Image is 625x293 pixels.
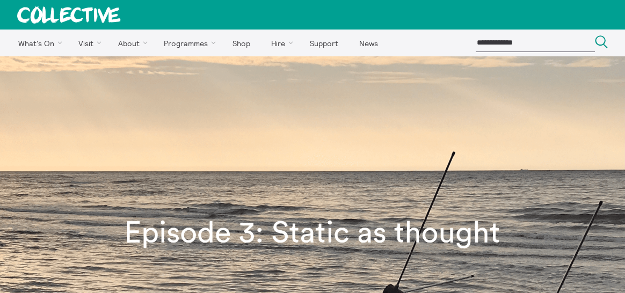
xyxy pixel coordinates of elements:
[69,30,107,56] a: Visit
[9,30,67,56] a: What's On
[350,30,387,56] a: News
[223,30,259,56] a: Shop
[155,30,221,56] a: Programmes
[108,30,152,56] a: About
[300,30,347,56] a: Support
[262,30,299,56] a: Hire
